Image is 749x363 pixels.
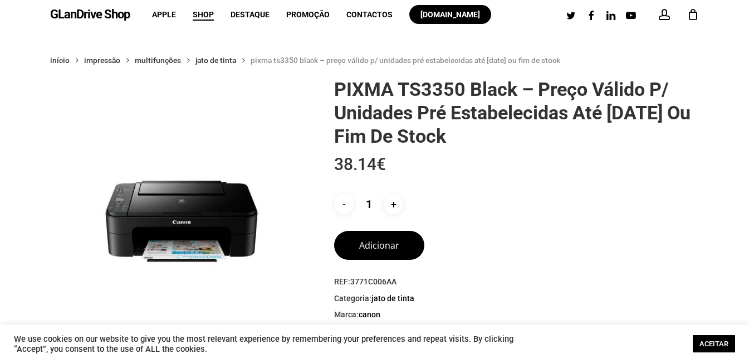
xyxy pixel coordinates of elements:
span: [DOMAIN_NAME] [420,10,480,19]
a: Impressão [84,55,120,65]
div: We use cookies on our website to give you the most relevant experience by remembering your prefer... [14,334,519,354]
a: Contactos [346,11,393,18]
a: Apple [152,11,176,18]
a: Shop [193,11,214,18]
input: + [384,195,403,214]
span: 3771C006AA [350,277,396,286]
a: GLanDrive Shop [50,8,130,21]
img: Placeholder [50,78,313,341]
a: ACEITAR [693,335,735,352]
span: Contactos [346,10,393,19]
span: Marca: [334,309,699,321]
span: Apple [152,10,176,19]
a: Jato de Tinta [371,293,414,303]
a: Jato de Tinta [195,55,236,65]
span: PIXMA TS3350 Black – preço válido p/ unidades pré estabelecidas até [DATE] ou fim de stock [251,56,560,65]
input: Product quantity [356,195,381,214]
span: REF: [334,277,699,288]
span: Shop [193,10,214,19]
a: CANON [359,309,380,320]
span: Promoção [286,10,330,19]
h1: PIXMA TS3350 Black – preço válido p/ unidades pré estabelecidas até [DATE] ou fim de stock [334,78,699,148]
a: Promoção [286,11,330,18]
bdi: 38.14 [334,154,386,174]
a: Multifunções [135,55,181,65]
span: Categoria: [334,293,699,304]
a: Destaque [231,11,270,18]
input: - [334,195,354,214]
a: [DOMAIN_NAME] [409,11,491,18]
button: Adicionar [334,231,424,260]
span: € [376,154,386,174]
span: Destaque [231,10,270,19]
a: Início [50,55,70,65]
